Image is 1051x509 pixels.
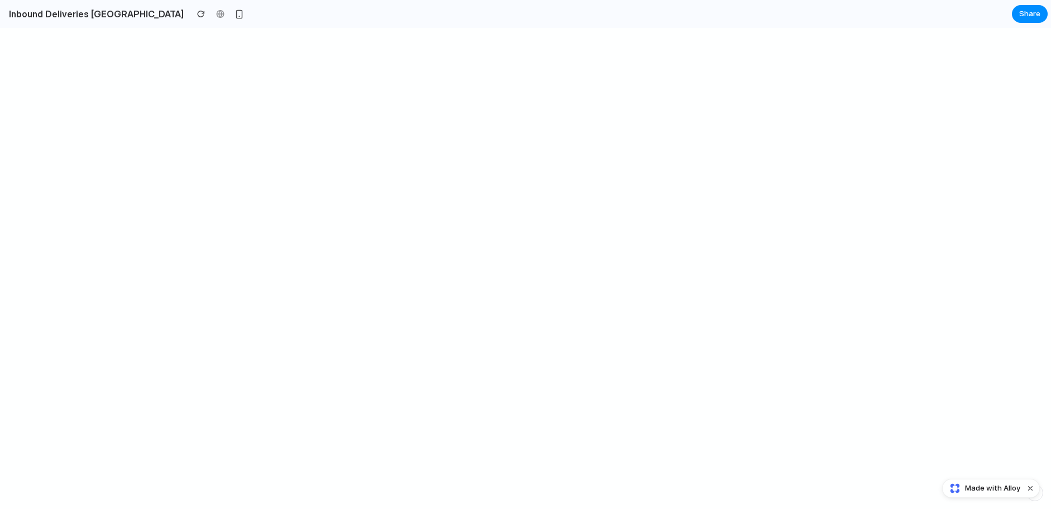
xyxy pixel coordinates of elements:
button: Dismiss watermark [1024,482,1037,495]
span: Share [1019,8,1040,20]
a: Made with Alloy [943,483,1021,494]
h2: Inbound Deliveries [GEOGRAPHIC_DATA] [4,7,184,21]
span: Made with Alloy [965,483,1020,494]
button: Share [1012,5,1048,23]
